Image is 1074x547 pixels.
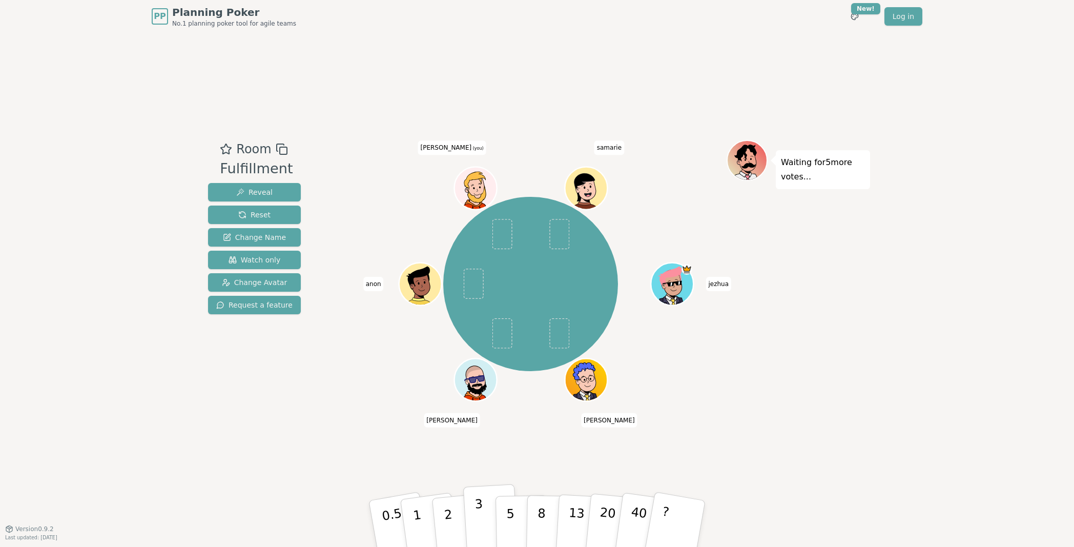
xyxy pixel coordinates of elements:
[216,300,293,310] span: Request a feature
[152,5,296,28] a: PPPlanning PokerNo.1 planning poker tool for agile teams
[418,140,486,155] span: Click to change your name
[229,255,281,265] span: Watch only
[208,296,301,314] button: Request a feature
[236,140,271,158] span: Room
[223,232,286,242] span: Change Name
[424,413,480,427] span: Click to change your name
[154,10,166,23] span: PP
[456,168,495,208] button: Click to change your avatar
[471,146,484,151] span: (you)
[5,525,54,533] button: Version0.9.2
[220,158,293,179] div: Fulfillment
[208,251,301,269] button: Watch only
[208,206,301,224] button: Reset
[238,210,271,220] span: Reset
[236,187,273,197] span: Reveal
[15,525,54,533] span: Version 0.9.2
[851,3,880,14] div: New!
[222,277,287,288] span: Change Avatar
[594,140,624,155] span: Click to change your name
[845,7,864,26] button: New!
[706,277,732,291] span: Click to change your name
[208,228,301,247] button: Change Name
[581,413,637,427] span: Click to change your name
[781,155,865,184] p: Waiting for 5 more votes...
[363,277,384,291] span: Click to change your name
[681,264,692,275] span: jezhua is the host
[220,140,232,158] button: Add as favourite
[5,535,57,540] span: Last updated: [DATE]
[208,183,301,201] button: Reveal
[208,273,301,292] button: Change Avatar
[884,7,922,26] a: Log in
[172,19,296,28] span: No.1 planning poker tool for agile teams
[172,5,296,19] span: Planning Poker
